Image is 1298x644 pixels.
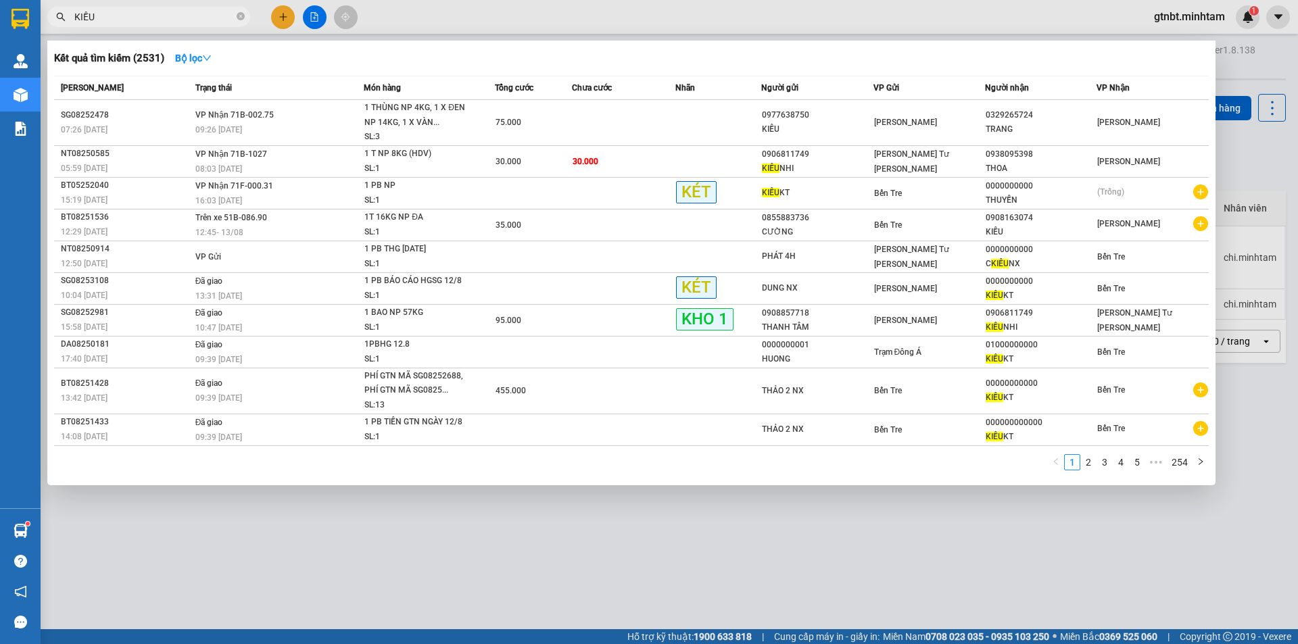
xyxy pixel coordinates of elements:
[195,125,242,134] span: 09:26 [DATE]
[762,188,779,197] span: KIỀU
[1167,454,1193,470] li: 254
[874,316,937,325] span: [PERSON_NAME]
[986,322,1003,332] span: KIỀU
[364,101,466,130] div: 1 THÙNG NP 4KG, 1 X ĐEN NP 14KG, 1 X VÀN...
[364,147,466,162] div: 1 T NP 8KG (HDV)
[874,284,937,293] span: [PERSON_NAME]
[1097,454,1113,470] li: 3
[61,393,107,403] span: 13:42 [DATE]
[1113,454,1129,470] li: 4
[1193,216,1208,231] span: plus-circle
[986,432,1003,441] span: KIỀU
[61,83,124,93] span: [PERSON_NAME]
[495,83,533,93] span: Tổng cước
[874,425,902,435] span: Bến Tre
[676,181,717,203] span: KÉT
[61,354,107,364] span: 17:40 [DATE]
[1168,455,1192,470] a: 254
[986,179,1096,193] div: 0000000000
[986,391,1096,405] div: KT
[1097,187,1124,197] span: (Trống)
[986,193,1096,207] div: THUYỀN
[986,162,1096,176] div: THOA
[364,369,466,398] div: PHÍ GTN MÃ SG08252688, PHÍ GTN MÃ SG0825...
[237,11,245,24] span: close-circle
[364,289,466,303] div: SL: 1
[986,352,1096,366] div: KT
[762,249,872,264] div: PHÁT 4H
[61,195,107,205] span: 15:19 [DATE]
[676,276,717,299] span: KÉT
[195,291,242,301] span: 13:31 [DATE]
[61,164,107,173] span: 05:59 [DATE]
[874,189,902,198] span: Bến Tre
[1048,454,1064,470] button: left
[26,522,30,526] sup: 1
[195,181,273,191] span: VP Nhận 71F-000.31
[496,118,521,127] span: 75.000
[496,220,521,230] span: 35.000
[762,122,872,137] div: KIỀU
[762,225,872,239] div: CƯỜNG
[1193,382,1208,397] span: plus-circle
[195,432,242,442] span: 09:39 [DATE]
[364,130,466,145] div: SL: 3
[14,122,28,136] img: solution-icon
[1193,421,1208,436] span: plus-circle
[874,118,937,127] span: [PERSON_NAME]
[1097,385,1125,395] span: Bến Tre
[237,12,245,20] span: close-circle
[364,398,466,413] div: SL: 13
[61,259,107,268] span: 12:50 [DATE]
[874,245,949,269] span: [PERSON_NAME] Tư [PERSON_NAME]
[14,616,27,628] span: message
[61,305,191,320] div: SG08252981
[762,352,872,366] div: HUONG
[1097,347,1125,357] span: Bến Tre
[762,320,872,335] div: THANH TÂM
[364,430,466,445] div: SL: 1
[1065,455,1080,470] a: 1
[364,83,401,93] span: Món hàng
[873,83,899,93] span: VP Gửi
[986,274,1096,289] div: 0000000000
[364,320,466,335] div: SL: 1
[986,243,1096,257] div: 0000000000
[364,178,466,193] div: 1 PB NP
[762,164,779,173] span: KIỀU
[14,54,28,68] img: warehouse-icon
[61,291,107,300] span: 10:04 [DATE]
[762,306,872,320] div: 0908857718
[175,53,212,64] strong: Bộ lọc
[676,308,734,330] span: KHO 1
[195,149,267,159] span: VP Nhận 71B-1027
[195,323,242,332] span: 10:47 [DATE]
[195,110,274,120] span: VP Nhận 71B-002.75
[986,430,1096,444] div: KT
[986,211,1096,225] div: 0908163074
[675,83,695,93] span: Nhãn
[986,257,1096,271] div: C NX
[496,386,526,395] span: 455.000
[986,354,1003,364] span: KIỀU
[986,108,1096,122] div: 0329265724
[61,242,191,256] div: NT08250914
[61,210,191,224] div: BT08251536
[61,322,107,332] span: 15:58 [DATE]
[364,225,466,240] div: SL: 1
[986,320,1096,335] div: NHI
[14,524,28,538] img: warehouse-icon
[496,157,521,166] span: 30.000
[762,108,872,122] div: 0977638750
[14,555,27,568] span: question-circle
[195,228,243,237] span: 12:45 - 13/08
[61,178,191,193] div: BT05252040
[1097,424,1125,433] span: Bến Tre
[762,147,872,162] div: 0906811749
[364,415,466,430] div: 1 PB TIỀN GTN NGÀY 12/8
[1097,308,1172,332] span: [PERSON_NAME] Tư [PERSON_NAME]
[874,149,949,174] span: [PERSON_NAME] Tư [PERSON_NAME]
[364,274,466,289] div: 1 PB BÁO CÁO HGSG 12/8
[762,422,872,437] div: THẢO 2 NX
[1097,157,1160,166] span: [PERSON_NAME]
